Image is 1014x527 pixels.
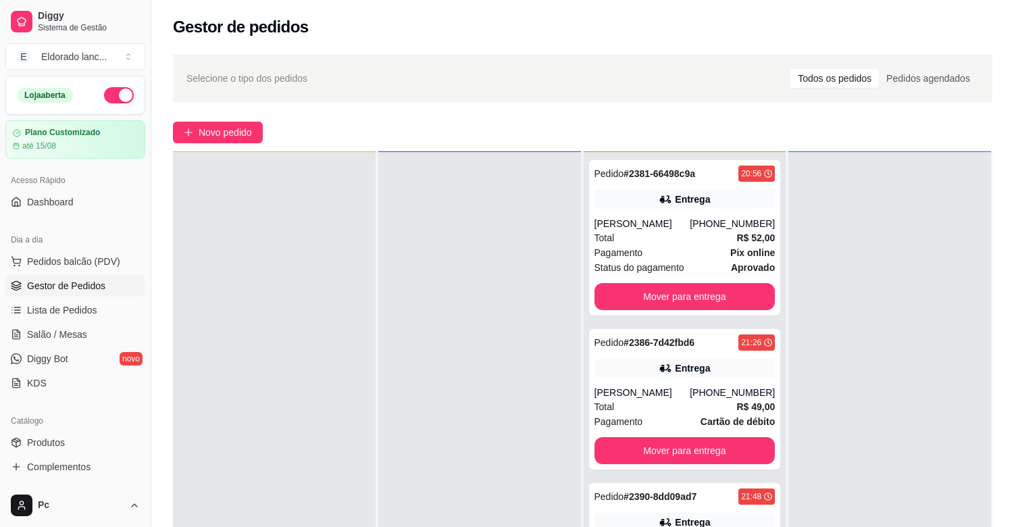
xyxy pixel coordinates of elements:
[741,337,761,348] div: 21:26
[5,275,145,297] a: Gestor de Pedidos
[594,283,776,310] button: Mover para entrega
[5,43,145,70] button: Select a team
[701,416,775,427] strong: Cartão de débito
[675,193,710,206] div: Entrega
[594,399,615,414] span: Total
[41,50,107,64] div: Eldorado lanc ...
[5,432,145,453] a: Produtos
[27,376,47,390] span: KDS
[594,168,624,179] span: Pedido
[5,120,145,159] a: Plano Customizadoaté 15/08
[594,245,643,260] span: Pagamento
[184,128,193,137] span: plus
[5,299,145,321] a: Lista de Pedidos
[173,16,309,38] h2: Gestor de pedidos
[594,491,624,502] span: Pedido
[5,251,145,272] button: Pedidos balcão (PDV)
[22,141,56,151] article: até 15/08
[624,168,695,179] strong: # 2381-66498c9a
[624,337,694,348] strong: # 2386-7d42fbd6
[594,260,684,275] span: Status do pagamento
[5,170,145,191] div: Acesso Rápido
[27,460,91,474] span: Complementos
[594,414,643,429] span: Pagamento
[594,437,776,464] button: Mover para entrega
[731,262,775,273] strong: aprovado
[624,491,696,502] strong: # 2390-8dd09ad7
[38,499,124,511] span: Pc
[186,71,307,86] span: Selecione o tipo dos pedidos
[5,410,145,432] div: Catálogo
[27,195,74,209] span: Dashboard
[5,456,145,478] a: Complementos
[790,69,879,88] div: Todos os pedidos
[25,128,100,138] article: Plano Customizado
[5,191,145,213] a: Dashboard
[27,352,68,366] span: Diggy Bot
[594,230,615,245] span: Total
[104,87,134,103] button: Alterar Status
[741,168,761,179] div: 20:56
[199,125,252,140] span: Novo pedido
[594,386,690,399] div: [PERSON_NAME]
[5,324,145,345] a: Salão / Mesas
[27,279,105,293] span: Gestor de Pedidos
[17,50,30,64] span: E
[27,255,120,268] span: Pedidos balcão (PDV)
[594,217,690,230] div: [PERSON_NAME]
[736,401,775,412] strong: R$ 49,00
[27,328,87,341] span: Salão / Mesas
[27,436,65,449] span: Produtos
[690,217,775,230] div: [PHONE_NUMBER]
[38,10,140,22] span: Diggy
[730,247,775,258] strong: Pix online
[5,348,145,370] a: Diggy Botnovo
[690,386,775,399] div: [PHONE_NUMBER]
[736,232,775,243] strong: R$ 52,00
[173,122,263,143] button: Novo pedido
[27,303,97,317] span: Lista de Pedidos
[5,5,145,38] a: DiggySistema de Gestão
[741,491,761,502] div: 21:48
[38,22,140,33] span: Sistema de Gestão
[879,69,978,88] div: Pedidos agendados
[675,361,710,375] div: Entrega
[5,489,145,522] button: Pc
[5,372,145,394] a: KDS
[594,337,624,348] span: Pedido
[17,88,73,103] div: Loja aberta
[5,229,145,251] div: Dia a dia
